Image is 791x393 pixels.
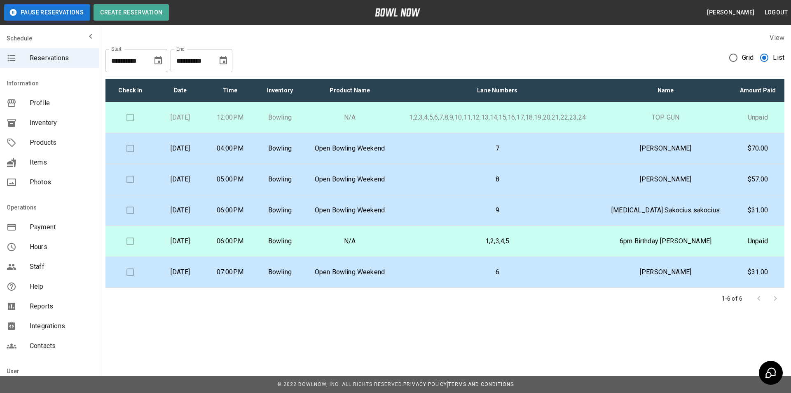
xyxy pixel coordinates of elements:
[30,282,92,292] span: Help
[403,381,447,387] a: Privacy Policy
[731,79,784,102] th: Amount Paid
[30,301,92,311] span: Reports
[311,174,388,184] p: Open Bowling Weekend
[401,205,593,215] p: 9
[30,53,92,63] span: Reservations
[162,236,199,246] p: [DATE]
[311,205,388,215] p: Open Bowling Weekend
[770,34,784,42] label: View
[401,144,593,153] p: 7
[162,174,199,184] p: [DATE]
[606,113,724,122] p: TOP GUN
[4,4,90,21] button: Pause Reservations
[311,267,388,277] p: Open Bowling Weekend
[30,177,92,187] span: Photos
[212,236,248,246] p: 06:00PM
[212,205,248,215] p: 06:00PM
[155,79,205,102] th: Date
[262,113,298,122] p: Bowling
[105,79,155,102] th: Check In
[773,53,784,63] span: List
[761,5,791,20] button: Logout
[262,174,298,184] p: Bowling
[30,262,92,272] span: Staff
[738,174,778,184] p: $57.00
[212,113,248,122] p: 12:00PM
[162,113,199,122] p: [DATE]
[215,52,232,69] button: Choose date, selected date is Aug 16, 2025
[600,79,731,102] th: Name
[606,144,724,153] p: [PERSON_NAME]
[311,236,388,246] p: N/A
[606,236,724,246] p: 6pm Birthday [PERSON_NAME]
[722,294,742,303] p: 1-6 of 6
[606,174,724,184] p: [PERSON_NAME]
[738,144,778,153] p: $70.00
[742,53,754,63] span: Grid
[212,174,248,184] p: 05:00PM
[30,341,92,351] span: Contacts
[262,236,298,246] p: Bowling
[30,158,92,167] span: Items
[401,236,593,246] p: 1,2,3,4,5
[401,267,593,277] p: 6
[30,222,92,232] span: Payment
[606,267,724,277] p: [PERSON_NAME]
[150,52,166,69] button: Choose date, selected date is Aug 16, 2025
[30,242,92,252] span: Hours
[401,113,593,122] p: 1,2,3,4,5,6,7,8,9,10,11,12,13,14,15,16,17,18,19,20,21,22,23,24
[738,267,778,277] p: $31.00
[30,98,92,108] span: Profile
[704,5,758,20] button: [PERSON_NAME]
[212,267,248,277] p: 07:00PM
[448,381,514,387] a: Terms and Conditions
[30,118,92,128] span: Inventory
[205,79,255,102] th: Time
[606,205,724,215] p: [MEDICAL_DATA] Sakocius sakocius
[30,321,92,331] span: Integrations
[162,205,199,215] p: [DATE]
[375,8,420,16] img: logo
[262,267,298,277] p: Bowling
[30,138,92,148] span: Products
[277,381,403,387] span: © 2022 BowlNow, Inc. All Rights Reserved.
[255,79,305,102] th: Inventory
[395,79,600,102] th: Lane Numbers
[94,4,169,21] button: Create Reservation
[738,205,778,215] p: $31.00
[738,236,778,246] p: Unpaid
[162,144,199,153] p: [DATE]
[262,205,298,215] p: Bowling
[738,113,778,122] p: Unpaid
[401,174,593,184] p: 8
[305,79,395,102] th: Product Name
[212,144,248,153] p: 04:00PM
[311,144,388,153] p: Open Bowling Weekend
[262,144,298,153] p: Bowling
[311,113,388,122] p: N/A
[162,267,199,277] p: [DATE]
